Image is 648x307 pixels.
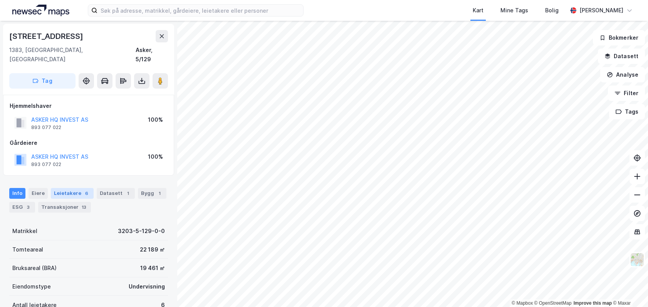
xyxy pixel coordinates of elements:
div: [STREET_ADDRESS] [9,30,85,42]
div: [PERSON_NAME] [579,6,623,15]
div: Transaksjoner [38,202,91,213]
div: Tomteareal [12,245,43,254]
div: 1383, [GEOGRAPHIC_DATA], [GEOGRAPHIC_DATA] [9,45,136,64]
div: 22 189 ㎡ [140,245,165,254]
div: 1 [124,190,132,197]
div: Eiendomstype [12,282,51,291]
button: Datasett [598,49,645,64]
a: Mapbox [512,300,533,306]
div: Leietakere [51,188,94,199]
iframe: Chat Widget [609,270,648,307]
div: Eiere [29,188,48,199]
div: Asker, 5/129 [136,45,168,64]
button: Bokmerker [593,30,645,45]
div: Bolig [545,6,559,15]
div: 100% [148,152,163,161]
button: Analyse [600,67,645,82]
div: 1 [156,190,163,197]
img: Z [630,252,645,267]
input: Søk på adresse, matrikkel, gårdeiere, leietakere eller personer [97,5,303,16]
div: Info [9,188,25,199]
div: Hjemmelshaver [10,101,168,111]
div: Datasett [97,188,135,199]
button: Filter [608,86,645,101]
div: Undervisning [129,282,165,291]
div: 13 [80,203,88,211]
div: Mine Tags [500,6,528,15]
div: 19 461 ㎡ [140,263,165,273]
div: ESG [9,202,35,213]
div: Matrikkel [12,226,37,236]
div: 3203-5-129-0-0 [118,226,165,236]
div: Kart [473,6,483,15]
div: Bygg [138,188,166,199]
div: Gårdeiere [10,138,168,148]
div: 6 [83,190,91,197]
div: 3 [24,203,32,211]
img: logo.a4113a55bc3d86da70a041830d287a7e.svg [12,5,69,16]
button: Tags [609,104,645,119]
div: 893 077 022 [31,124,61,131]
a: OpenStreetMap [534,300,572,306]
div: 893 077 022 [31,161,61,168]
a: Improve this map [574,300,612,306]
div: Bruksareal (BRA) [12,263,57,273]
button: Tag [9,73,76,89]
div: 100% [148,115,163,124]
